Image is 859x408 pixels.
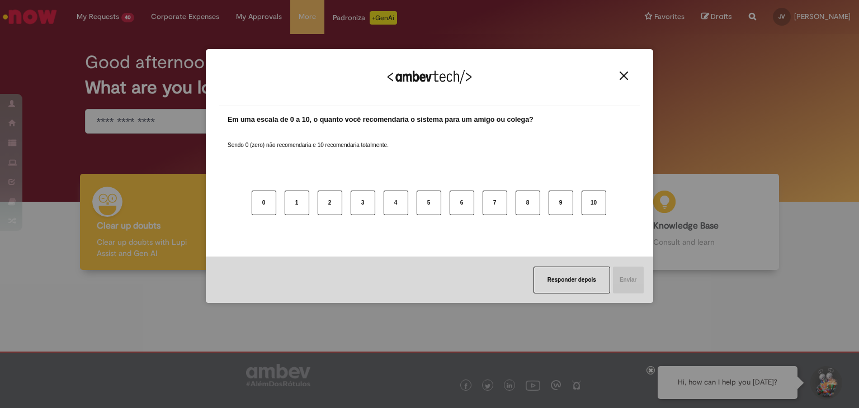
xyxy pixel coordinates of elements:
img: Close [620,72,628,80]
button: Close [616,71,631,80]
button: 0 [252,191,276,215]
button: 2 [318,191,342,215]
button: 10 [582,191,606,215]
label: Em uma escala de 0 a 10, o quanto você recomendaria o sistema para um amigo ou colega? [228,115,534,125]
img: Logo Ambevtech [388,70,471,84]
button: 7 [483,191,507,215]
button: 6 [450,191,474,215]
button: 1 [285,191,309,215]
button: 5 [417,191,441,215]
button: 8 [516,191,540,215]
button: 4 [384,191,408,215]
button: 3 [351,191,375,215]
button: 9 [549,191,573,215]
label: Sendo 0 (zero) não recomendaria e 10 recomendaria totalmente. [228,128,389,149]
button: Responder depois [534,267,610,293]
